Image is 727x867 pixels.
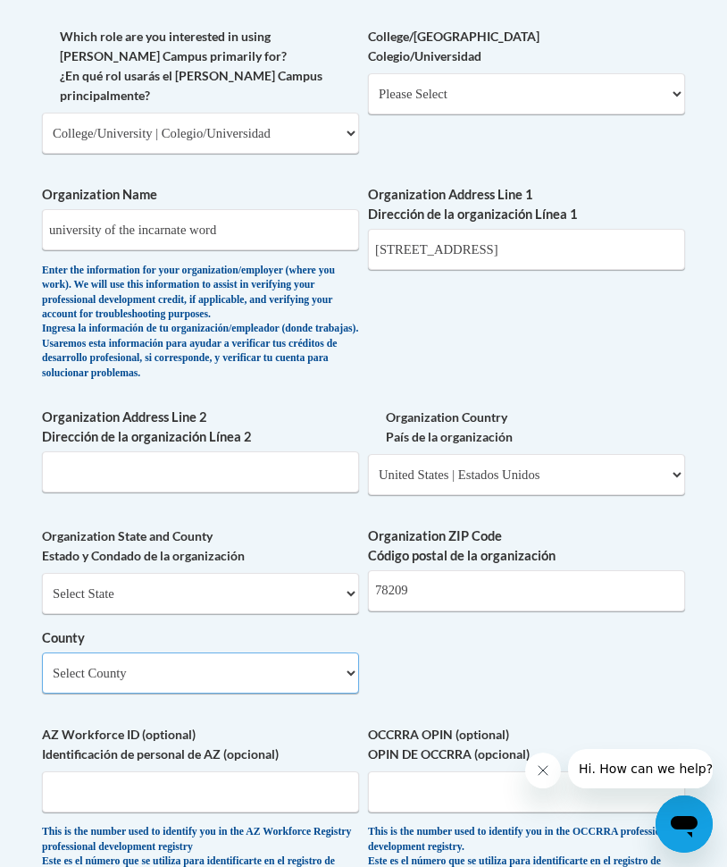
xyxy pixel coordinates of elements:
[368,408,685,447] label: Organization Country País de la organización
[42,185,359,205] label: Organization Name
[368,229,685,270] input: Metadata input
[42,526,359,566] label: Organization State and County Estado y Condado de la organización
[42,628,359,648] label: County
[368,27,685,66] label: College/[GEOGRAPHIC_DATA] Colegio/Universidad
[368,570,685,611] input: Metadata input
[656,795,713,853] iframe: Button to launch messaging window
[368,526,685,566] label: Organization ZIP Code Código postal de la organización
[42,451,359,492] input: Metadata input
[42,209,359,250] input: Metadata input
[525,753,561,788] iframe: Close message
[42,27,359,105] label: Which role are you interested in using [PERSON_NAME] Campus primarily for? ¿En qué rol usarás el ...
[368,725,685,764] label: OCCRRA OPIN (optional) OPIN DE OCCRRA (opcional)
[568,749,713,788] iframe: Message from company
[368,185,685,224] label: Organization Address Line 1 Dirección de la organización Línea 1
[42,264,359,381] div: Enter the information for your organization/employer (where you work). We will use this informati...
[42,725,359,764] label: AZ Workforce ID (optional) Identificación de personal de AZ (opcional)
[42,408,359,447] label: Organization Address Line 2 Dirección de la organización Línea 2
